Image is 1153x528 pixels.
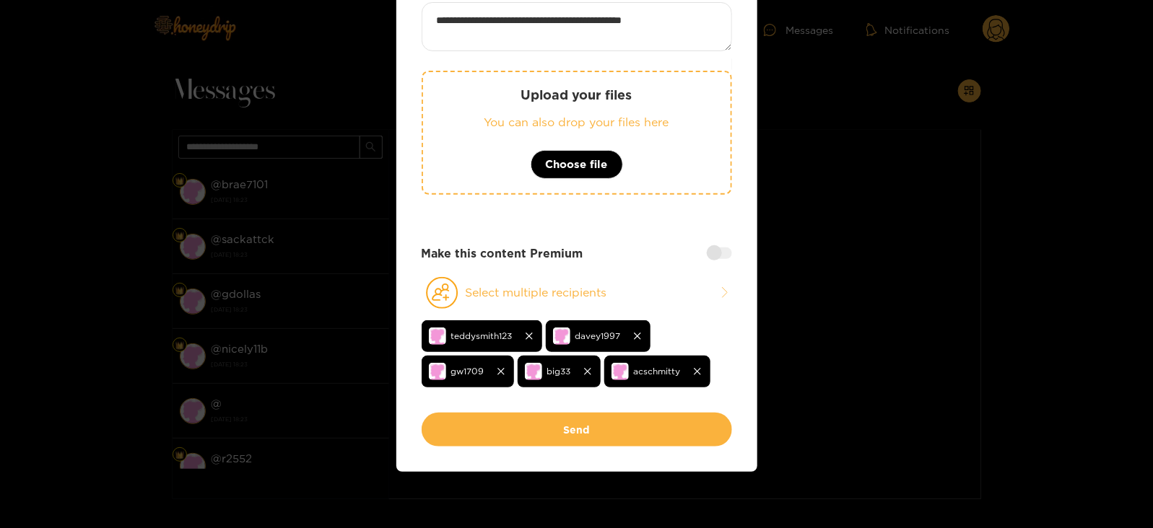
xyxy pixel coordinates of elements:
button: Send [422,413,732,446]
p: You can also drop your files here [452,114,702,131]
span: teddysmith123 [451,327,513,344]
span: Choose file [546,156,608,173]
button: Select multiple recipients [422,276,732,309]
img: no-avatar.png [612,363,629,380]
img: no-avatar.png [429,363,446,380]
span: big33 [547,363,571,379]
span: gw1709 [451,363,484,379]
span: acschmitty [634,363,681,379]
strong: Make this content Premium [422,245,583,262]
button: Choose file [531,150,623,179]
span: davey1997 [575,327,621,344]
img: no-avatar.png [553,327,570,345]
img: no-avatar.png [525,363,542,380]
img: no-avatar.png [429,327,446,345]
p: Upload your files [452,87,702,103]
